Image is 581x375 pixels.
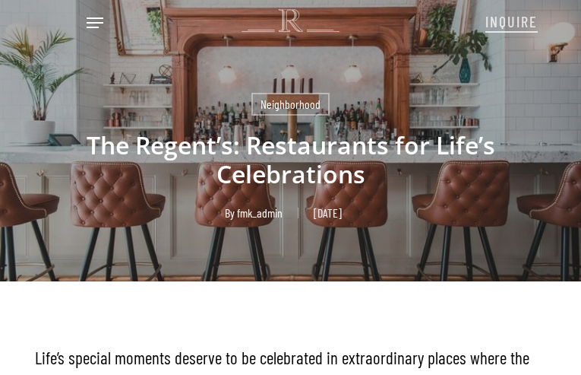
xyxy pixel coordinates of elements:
[485,12,538,30] span: INQUIRE
[251,93,330,116] a: Neighborhood
[35,116,546,204] h1: The Regent’s: Restaurants for Life’s Celebrations
[485,5,538,37] a: INQUIRE
[298,208,357,218] span: [DATE]
[237,205,283,220] a: fmk_admin
[225,208,235,218] span: By
[87,15,103,30] a: Navigation Menu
